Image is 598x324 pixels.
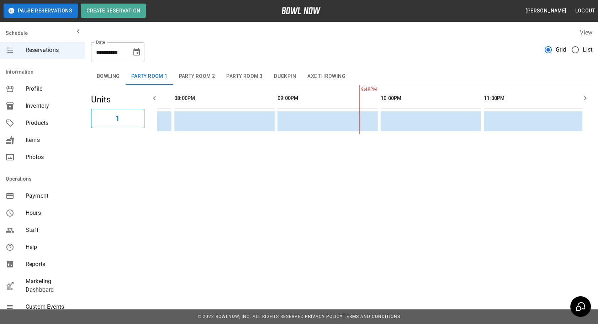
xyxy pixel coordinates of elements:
[26,46,80,54] span: Reservations
[26,153,80,161] span: Photos
[268,68,302,85] button: Duckpin
[91,109,144,128] button: 1
[26,277,80,294] span: Marketing Dashboard
[572,4,598,17] button: Logout
[26,102,80,110] span: Inventory
[281,7,321,14] img: logo
[129,45,144,59] button: Choose date, selected date is Sep 27, 2025
[26,303,80,311] span: Custom Events
[26,119,80,127] span: Products
[81,4,146,18] button: Create Reservation
[26,243,80,251] span: Help
[173,68,221,85] button: Party Room 2
[583,46,592,54] span: List
[26,136,80,144] span: Items
[26,209,80,217] span: Hours
[344,314,400,319] a: Terms and Conditions
[91,94,144,105] h5: Units
[221,68,268,85] button: Party Room 3
[26,85,80,93] span: Profile
[126,68,173,85] button: Party Room 1
[556,46,566,54] span: Grid
[4,4,78,18] button: Pause Reservations
[91,68,126,85] button: Bowling
[26,192,80,200] span: Payment
[198,314,305,319] span: © 2022 BowlNow, Inc. All Rights Reserved.
[116,113,120,124] h6: 1
[91,68,592,85] div: inventory tabs
[302,68,351,85] button: Axe Throwing
[580,29,592,36] label: View
[305,314,343,319] a: Privacy Policy
[359,86,361,93] span: 9:49PM
[26,226,80,234] span: Staff
[26,260,80,269] span: Reports
[523,4,569,17] button: [PERSON_NAME]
